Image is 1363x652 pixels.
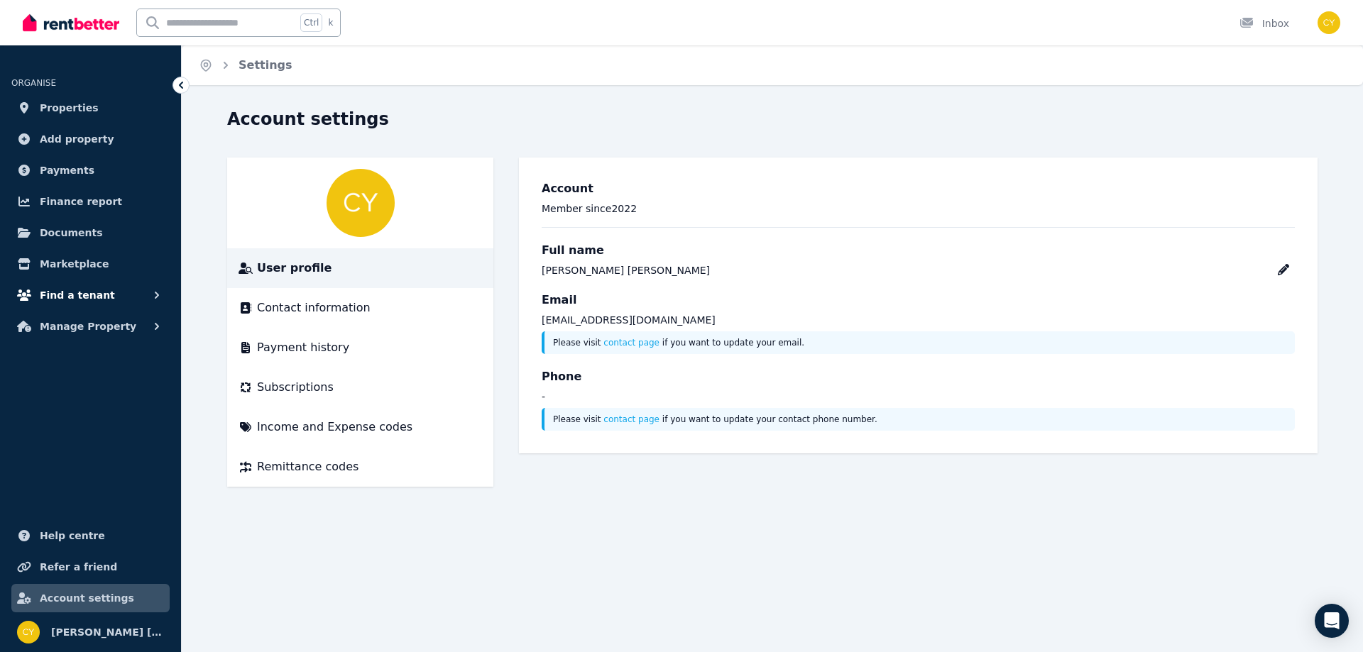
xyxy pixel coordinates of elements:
span: ORGANISE [11,78,56,88]
span: Manage Property [40,318,136,335]
h3: Phone [542,368,1295,385]
a: contact page [603,338,659,348]
span: Payment history [257,339,349,356]
a: Help centre [11,521,170,550]
p: Please visit if you want to update your email. [553,337,1286,348]
a: contact page [603,414,659,424]
img: RentBetter [23,12,119,33]
a: Finance report [11,187,170,216]
p: [EMAIL_ADDRESS][DOMAIN_NAME] [542,313,1295,327]
img: CHAO YI QIU [17,621,40,643]
span: Payments [40,162,94,179]
a: Payments [11,156,170,184]
a: Refer a friend [11,553,170,581]
a: Subscriptions [239,379,482,396]
a: Contact information [239,299,482,316]
nav: Breadcrumb [182,45,310,85]
div: Open Intercom Messenger [1315,604,1349,638]
a: Settings [239,58,292,72]
button: Manage Property [11,312,170,341]
a: Payment history [239,339,482,356]
span: Contact information [257,299,371,316]
a: User profile [239,260,482,277]
span: Refer a friend [40,558,117,575]
span: Help centre [40,527,105,544]
span: [PERSON_NAME] [PERSON_NAME] [51,624,164,641]
span: Documents [40,224,103,241]
span: k [328,17,333,28]
p: Please visit if you want to update your contact phone number. [553,414,1286,425]
span: Ctrl [300,13,322,32]
a: Documents [11,219,170,247]
p: Member since 2022 [542,201,1295,216]
span: Remittance codes [257,458,358,475]
span: Add property [40,131,114,148]
button: Find a tenant [11,281,170,309]
div: Inbox [1239,16,1289,31]
span: Subscriptions [257,379,334,396]
span: Find a tenant [40,287,115,304]
a: Add property [11,125,170,153]
a: Account settings [11,584,170,612]
h3: Full name [542,242,1295,259]
h3: Account [542,180,1295,197]
div: [PERSON_NAME] [PERSON_NAME] [542,263,710,277]
a: Income and Expense codes [239,419,482,436]
a: Remittance codes [239,458,482,475]
span: Properties [40,99,99,116]
h3: Email [542,292,1295,309]
p: - [542,389,1295,404]
img: CHAO YI QIU [327,169,395,237]
h1: Account settings [227,108,389,131]
a: Marketplace [11,250,170,278]
span: User profile [257,260,332,277]
span: Income and Expense codes [257,419,412,436]
span: Marketplace [40,255,109,272]
span: Account settings [40,590,134,607]
span: Finance report [40,193,122,210]
img: CHAO YI QIU [1318,11,1340,34]
a: Properties [11,94,170,122]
